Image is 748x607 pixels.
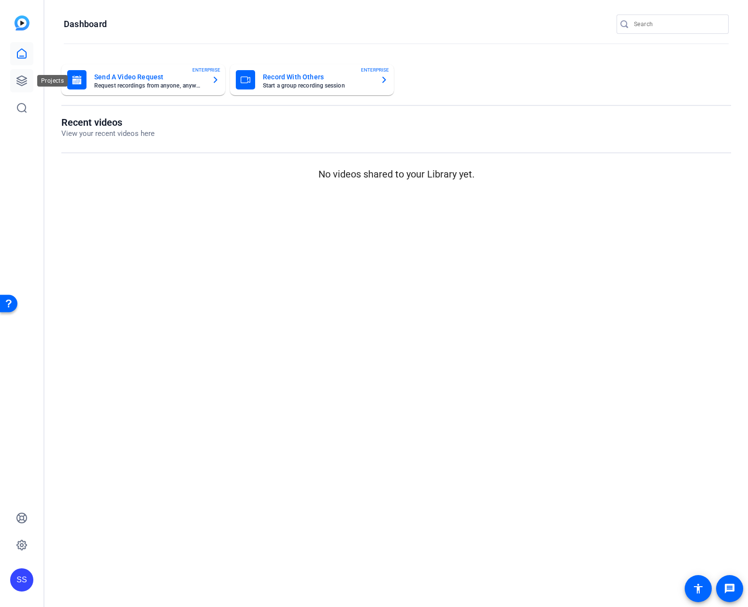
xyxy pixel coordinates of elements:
p: View your recent videos here [61,128,155,139]
button: Record With OthersStart a group recording sessionENTERPRISE [230,64,394,95]
div: SS [10,568,33,592]
mat-icon: message [724,583,735,594]
mat-card-title: Record With Others [263,71,373,83]
mat-icon: accessibility [692,583,704,594]
div: Projects [37,75,68,87]
mat-card-subtitle: Request recordings from anyone, anywhere [94,83,204,89]
mat-card-subtitle: Start a group recording session [263,83,373,89]
input: Search [634,18,721,30]
p: No videos shared to your Library yet. [61,167,731,181]
mat-card-title: Send A Video Request [94,71,204,83]
h1: Recent videos [61,117,155,128]
span: ENTERPRISE [361,66,389,74]
h1: Dashboard [64,18,107,30]
button: Send A Video RequestRequest recordings from anyone, anywhereENTERPRISE [61,64,225,95]
img: blue-gradient.svg [14,15,29,30]
span: ENTERPRISE [192,66,220,74]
